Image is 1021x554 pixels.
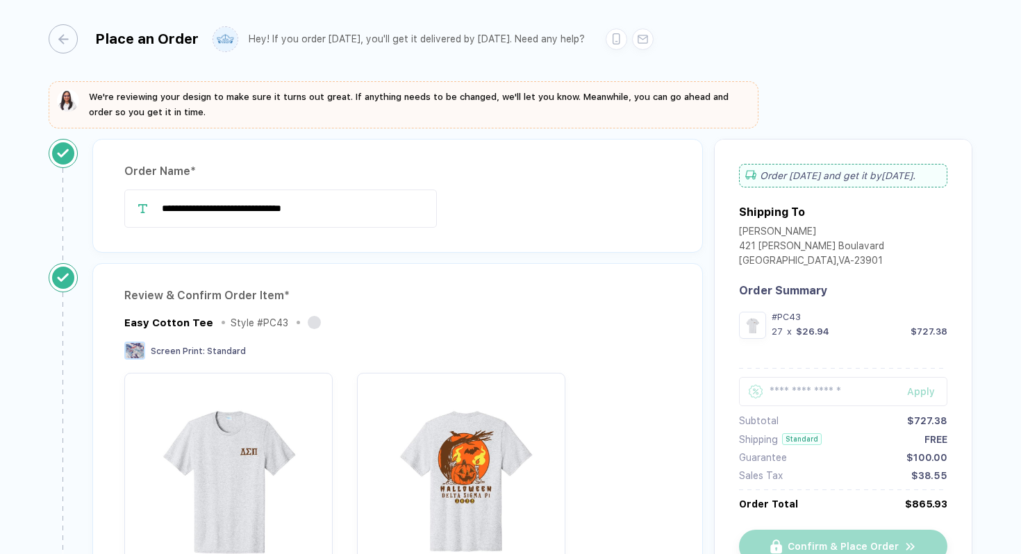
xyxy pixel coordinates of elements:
[739,205,805,219] div: Shipping To
[739,240,884,255] div: 421 [PERSON_NAME] Boulavard
[911,470,947,481] div: $38.55
[739,226,884,240] div: [PERSON_NAME]
[124,317,213,329] div: Easy Cotton Tee
[907,386,947,397] div: Apply
[742,315,763,335] img: 1760363614713mebyu_nt_front.png
[739,415,779,426] div: Subtotal
[213,27,238,51] img: user profile
[796,326,829,337] div: $26.94
[890,377,947,406] button: Apply
[739,498,798,510] div: Order Total
[207,346,246,356] span: Standard
[739,284,947,297] div: Order Summary
[89,92,729,117] span: We're reviewing your design to make sure it turns out great. If anything needs to be changed, we'...
[782,433,822,445] div: Standard
[905,498,947,510] div: $865.93
[786,326,793,337] div: x
[772,312,947,322] div: #PC43
[57,90,79,112] img: sophie
[906,452,947,463] div: $100.00
[739,470,783,481] div: Sales Tax
[231,317,288,328] div: Style # PC43
[739,434,778,445] div: Shipping
[739,452,787,463] div: Guarantee
[772,326,783,337] div: 27
[124,342,145,360] img: Screen Print
[924,434,947,445] div: FREE
[907,415,947,426] div: $727.38
[739,255,884,269] div: [GEOGRAPHIC_DATA] , VA - 23901
[95,31,199,47] div: Place an Order
[151,346,205,356] span: Screen Print :
[739,164,947,187] div: Order [DATE] and get it by [DATE] .
[124,160,671,183] div: Order Name
[57,90,750,120] button: We're reviewing your design to make sure it turns out great. If anything needs to be changed, we'...
[911,326,947,337] div: $727.38
[249,33,585,45] div: Hey! If you order [DATE], you'll get it delivered by [DATE]. Need any help?
[124,285,671,307] div: Review & Confirm Order Item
